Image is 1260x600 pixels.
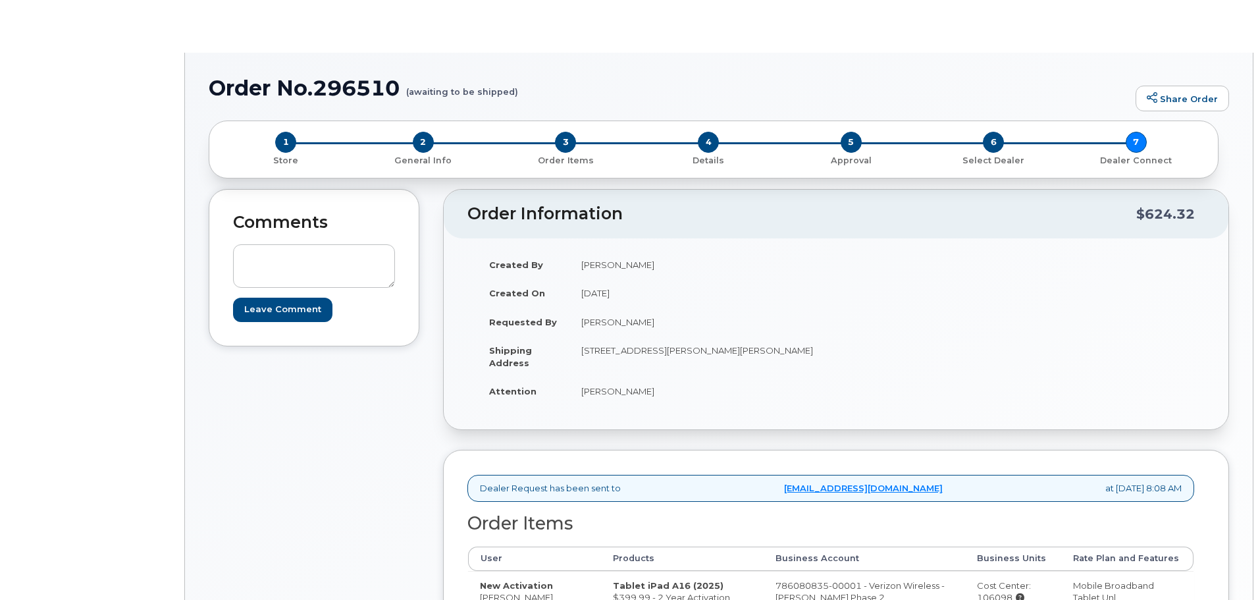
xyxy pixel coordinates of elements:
[965,547,1061,570] th: Business Units
[467,205,1136,223] h2: Order Information
[1136,202,1195,227] div: $624.32
[698,132,719,153] span: 4
[784,482,943,495] a: [EMAIL_ADDRESS][DOMAIN_NAME]
[352,153,495,167] a: 2 General Info
[489,259,543,270] strong: Created By
[785,155,917,167] p: Approval
[489,317,557,327] strong: Requested By
[467,514,1194,533] h2: Order Items
[1136,86,1229,112] a: Share Order
[357,155,490,167] p: General Info
[468,547,601,570] th: User
[467,475,1194,502] div: Dealer Request has been sent to at [DATE] 8:08 AM
[489,345,532,368] strong: Shipping Address
[406,76,518,97] small: (awaiting to be shipped)
[928,155,1060,167] p: Select Dealer
[569,308,826,337] td: [PERSON_NAME]
[489,386,537,396] strong: Attention
[220,153,352,167] a: 1 Store
[601,547,764,570] th: Products
[569,279,826,308] td: [DATE]
[225,155,347,167] p: Store
[233,298,332,322] input: Leave Comment
[275,132,296,153] span: 1
[480,580,553,591] strong: New Activation
[1061,547,1194,570] th: Rate Plan and Features
[209,76,1129,99] h1: Order No.296510
[500,155,632,167] p: Order Items
[841,132,862,153] span: 5
[489,288,545,298] strong: Created On
[569,377,826,406] td: [PERSON_NAME]
[922,153,1065,167] a: 6 Select Dealer
[494,153,637,167] a: 3 Order Items
[643,155,775,167] p: Details
[764,547,965,570] th: Business Account
[983,132,1004,153] span: 6
[569,250,826,279] td: [PERSON_NAME]
[637,153,780,167] a: 4 Details
[779,153,922,167] a: 5 Approval
[233,213,395,232] h2: Comments
[555,132,576,153] span: 3
[413,132,434,153] span: 2
[569,336,826,377] td: [STREET_ADDRESS][PERSON_NAME][PERSON_NAME]
[613,580,723,591] strong: Tablet iPad A16 (2025)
